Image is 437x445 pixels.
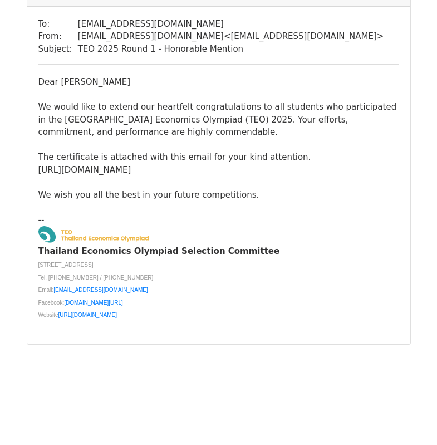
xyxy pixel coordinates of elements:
td: Subject: [38,43,78,56]
td: To: [38,18,78,31]
a: [EMAIL_ADDRESS][DOMAIN_NAME] [53,287,148,293]
font: [STREET_ADDRESS] [38,262,94,268]
td: [EMAIL_ADDRESS][DOMAIN_NAME] < [EMAIL_ADDRESS][DOMAIN_NAME] > [78,30,384,43]
div: วิดเจ็ตการแชท [381,392,437,445]
a: [URL][DOMAIN_NAME] [58,312,117,318]
td: TEO 2025 Round 1 - Honorable Mention [78,43,384,56]
div: Dear [PERSON_NAME] We would like to extend our heartfelt congratulations to all students who part... [38,76,399,201]
span: -- [38,215,45,225]
font: Thailand Economics Olympiad Selection Committee [38,229,280,256]
td: From: [38,30,78,43]
span: Tel. [PHONE_NUMBER] / [PHONE_NUMBER] [38,275,154,281]
font: Website [38,312,117,318]
iframe: Chat Widget [381,392,437,445]
a: [DOMAIN_NAME][URL] [64,300,123,306]
font: Email: Facebook: [38,287,148,306]
img: AIorK4yjRTrsEpmw4a5cqac7Hs0Pmiwk88QP0KawQQbJ17UVTQ4a2bpNQNRiUeuO6NbX1OyPXJ4pGH8 [38,226,150,243]
td: [EMAIL_ADDRESS][DOMAIN_NAME] [78,18,384,31]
